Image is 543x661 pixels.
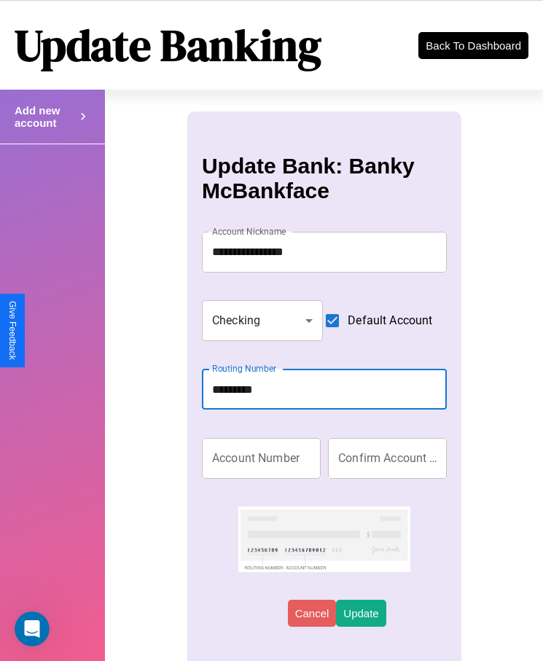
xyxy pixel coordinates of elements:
[238,506,410,572] img: check
[15,15,321,75] h1: Update Banking
[212,225,286,238] label: Account Nickname
[15,104,76,129] h4: Add new account
[336,600,386,627] button: Update
[212,362,276,375] label: Routing Number
[15,611,50,646] iframe: Intercom live chat
[348,312,432,329] span: Default Account
[7,301,17,360] div: Give Feedback
[202,300,323,341] div: Checking
[418,32,528,59] button: Back To Dashboard
[202,154,447,203] h3: Update Bank: Banky McBankface
[288,600,337,627] button: Cancel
